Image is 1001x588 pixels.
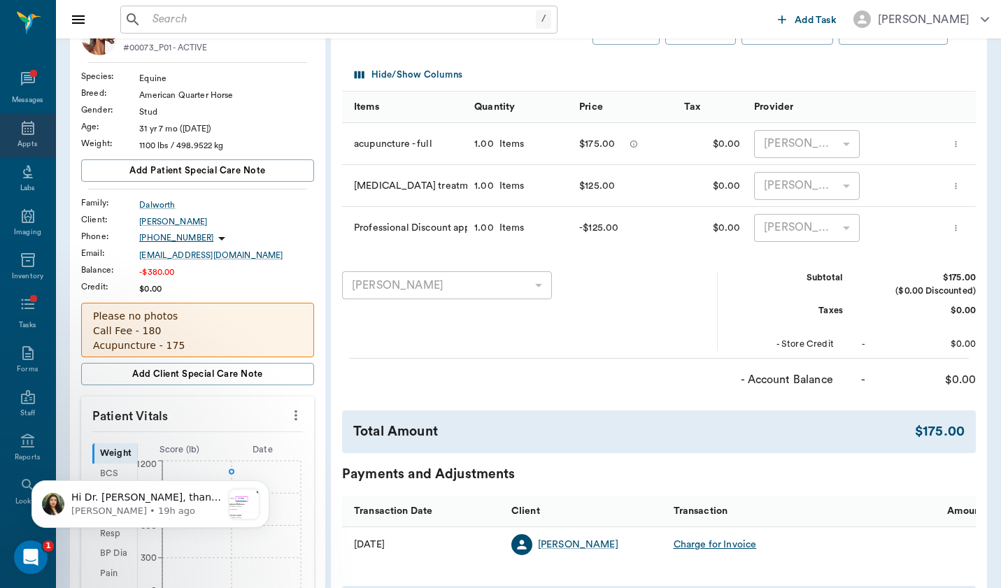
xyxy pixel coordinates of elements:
[92,564,137,584] div: Pain
[871,285,976,298] div: ($0.00 Discounted)
[29,350,234,365] div: Look Up Module
[729,338,834,351] div: - Store Credit
[29,428,234,443] div: Estimates & Invoices
[861,371,865,388] div: -
[187,436,280,492] button: Help
[139,106,314,118] div: Stud
[139,139,314,152] div: 1100 lbs / 498.9522 kg
[351,64,466,86] button: Select columns
[139,89,314,101] div: American Quarter Horse
[116,471,164,481] span: Messages
[28,99,252,123] p: Hi [PERSON_NAME]
[494,221,525,235] div: Items
[29,376,234,391] div: Kennels/Boarding Settings
[20,396,260,422] div: Add Override Schedule
[12,271,43,282] div: Inventory
[354,492,432,531] div: Transaction Date
[494,137,525,151] div: Items
[14,245,266,298] div: Send us a messageWe typically reply in under 15 minutes
[31,471,62,481] span: Home
[738,304,843,317] div: Taxes
[285,403,307,427] button: more
[29,197,57,225] img: Profile image for Lizbeth
[139,266,314,278] div: -$380.00
[20,422,260,448] div: Estimates & Invoices
[842,6,1000,32] button: [PERSON_NAME]
[92,443,137,464] div: Weight
[81,87,139,99] div: Breed :
[139,215,314,228] div: [PERSON_NAME]
[123,41,207,54] p: #00073_P01 - ACTIVE
[29,271,234,286] div: We typically reply in under 15 minutes
[871,304,976,317] div: $0.00
[579,217,618,238] div: -$125.00
[139,232,213,244] p: [PHONE_NUMBER]
[147,10,536,29] input: Search
[20,311,260,339] button: Search for help
[677,123,747,165] div: $0.00
[62,211,143,226] div: [PERSON_NAME]
[948,132,964,156] button: more
[342,165,467,207] div: [MEDICAL_DATA] treatment - focal
[754,87,793,127] div: Provider
[20,371,260,396] div: Kennels/Boarding Settings
[28,22,56,50] img: Profile image for Lizbeth
[138,443,221,457] div: Score ( lb )
[579,175,615,196] div: $125.00
[915,422,965,442] div: $175.00
[29,176,251,191] div: Recent message
[20,345,260,371] div: Look Up Module
[93,436,186,492] button: Messages
[139,282,314,295] div: $0.00
[467,92,572,123] div: Quantity
[17,364,38,375] div: Forms
[28,123,252,147] p: How can we help?
[474,137,494,151] div: 1.00
[81,213,139,226] div: Client :
[81,196,139,209] div: Family :
[342,271,552,299] div: [PERSON_NAME]
[81,103,139,116] div: Gender :
[12,95,44,106] div: Messages
[221,443,304,457] div: Date
[948,216,964,240] button: more
[772,6,842,32] button: Add Task
[146,211,192,226] div: • 19h ago
[948,174,964,198] button: more
[626,134,641,155] button: message
[14,227,41,238] div: Imaging
[684,87,700,127] div: Tax
[354,87,379,127] div: Items
[579,87,603,127] div: Price
[353,422,915,442] div: Total Amount
[342,464,976,485] div: Payments and Adjustments
[29,257,234,271] div: Send us a message
[572,92,677,123] div: Price
[474,221,494,235] div: 1.00
[354,538,385,552] div: 08/13/25
[43,540,54,552] span: 1
[14,540,48,574] iframe: Intercom live chat
[222,471,244,481] span: Help
[342,495,504,526] div: Transaction Date
[828,495,991,526] div: Amount
[579,134,615,155] div: $175.00
[342,207,467,249] div: Professional Discount applied
[20,408,35,419] div: Staff
[20,183,35,194] div: Labs
[15,185,265,237] div: Profile image for LizbethHi Dr. [PERSON_NAME], thanks for reaching out. 2. Are you referring to t...
[871,338,976,351] div: $0.00
[947,492,984,531] div: Amount
[132,366,263,382] span: Add client Special Care Note
[474,179,494,193] div: 1.00
[17,139,37,150] div: Appts
[738,271,843,285] div: Subtotal
[871,371,976,388] div: $0.00
[728,371,833,388] div: - Account Balance
[871,271,976,285] div: $175.00
[139,249,314,261] a: [EMAIL_ADDRESS][DOMAIN_NAME]
[494,179,525,193] div: Items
